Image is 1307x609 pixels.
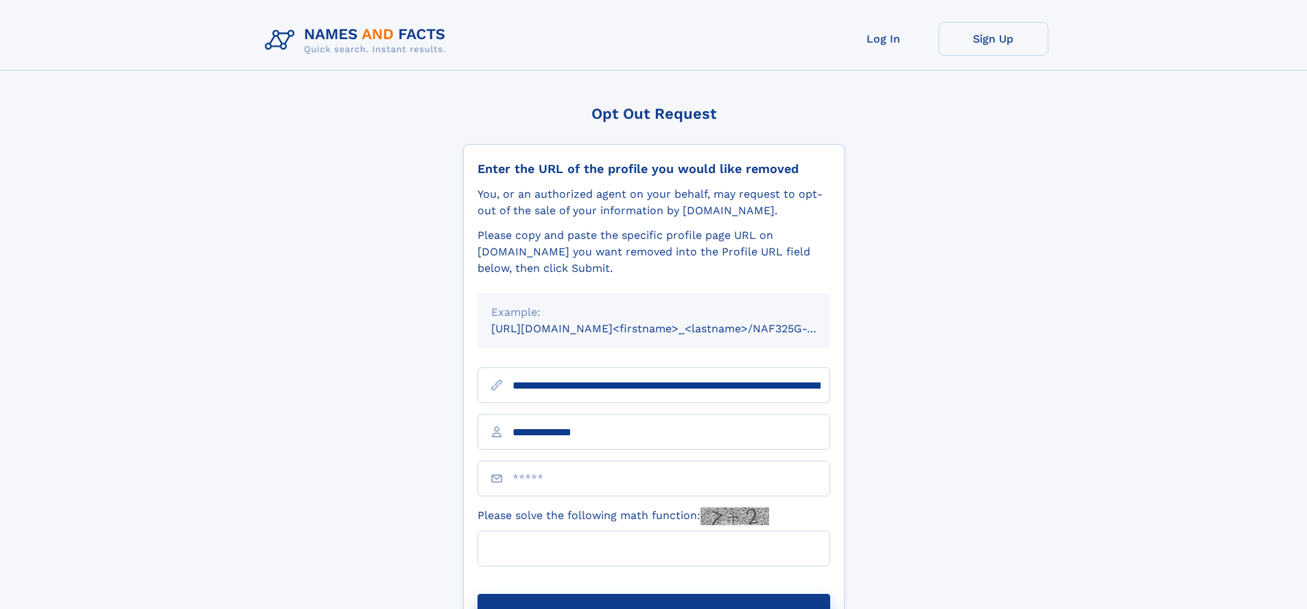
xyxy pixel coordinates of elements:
a: Sign Up [939,22,1048,56]
label: Please solve the following math function: [478,507,769,525]
div: Example: [491,304,816,321]
img: Logo Names and Facts [259,22,457,59]
div: Please copy and paste the specific profile page URL on [DOMAIN_NAME] you want removed into the Pr... [478,227,830,277]
div: Enter the URL of the profile you would like removed [478,161,830,176]
div: You, or an authorized agent on your behalf, may request to opt-out of the sale of your informatio... [478,186,830,219]
div: Opt Out Request [463,105,845,122]
a: Log In [829,22,939,56]
small: [URL][DOMAIN_NAME]<firstname>_<lastname>/NAF325G-xxxxxxxx [491,322,856,335]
